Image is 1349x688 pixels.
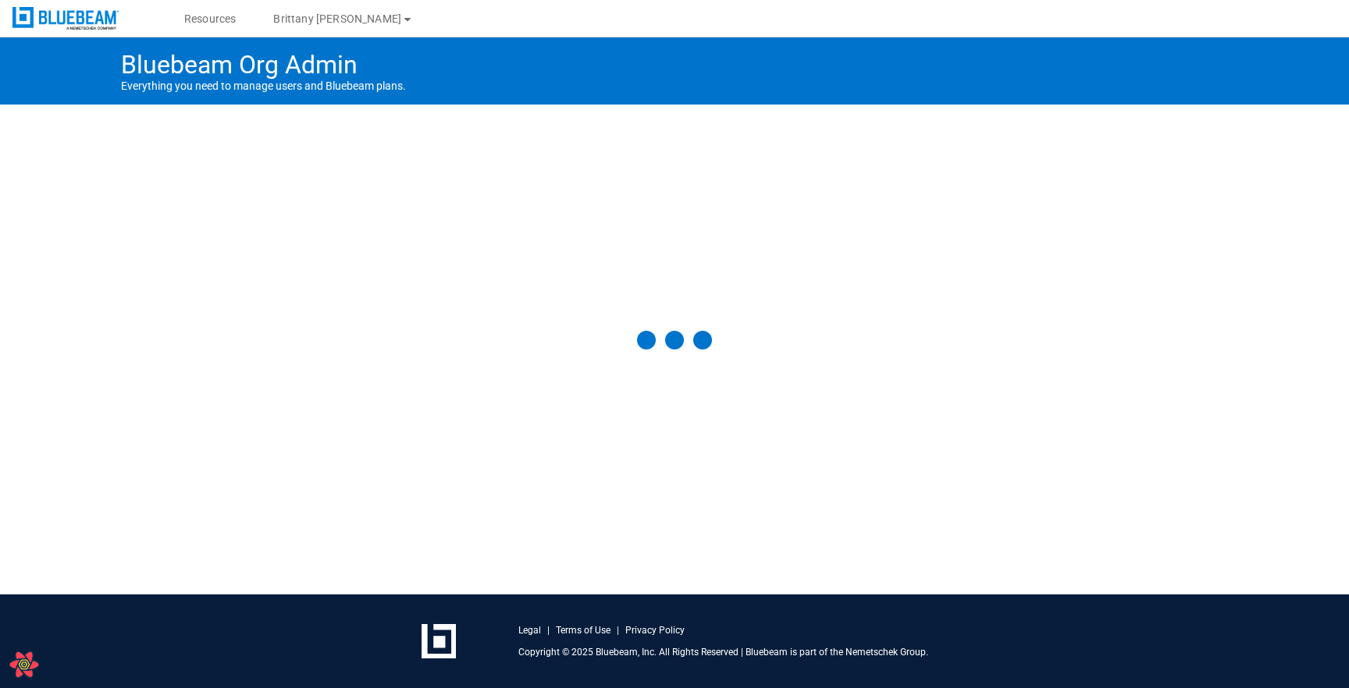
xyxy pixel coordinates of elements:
[166,6,254,31] button: Resources
[518,624,541,637] a: Legal
[556,624,610,637] a: Terms of Use
[254,6,432,31] button: Brittany [PERSON_NAME]
[637,331,712,349] div: undefined
[9,649,40,680] button: Open React Query Devtools
[109,37,1240,105] div: Everything you need to manage users and Bluebeam plans.
[518,646,928,658] p: Copyright © 2025 Bluebeam, Inc. All Rights Reserved | Bluebeam is part of the Nemetschek Group.
[121,50,1228,80] h1: Bluebeam Org Admin
[625,624,685,637] a: Privacy Policy
[518,624,685,637] div: | |
[12,7,119,30] img: Bluebeam, Inc.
